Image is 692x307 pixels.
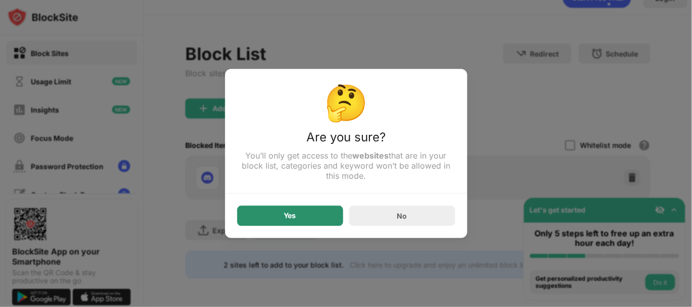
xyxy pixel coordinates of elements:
[284,212,296,220] div: Yes
[237,130,455,151] div: Are you sure?
[237,151,455,181] div: You’ll only get access to the that are in your block list, categories and keyword won’t be allowe...
[397,212,407,220] div: No
[237,81,455,124] div: 🤔
[353,151,389,161] strong: websites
